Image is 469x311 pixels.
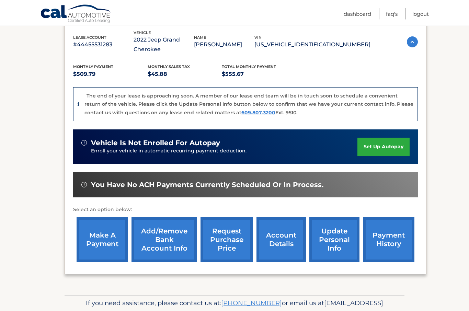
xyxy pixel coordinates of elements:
p: The end of your lease is approaching soon. A member of our lease end team will be in touch soon t... [84,93,413,116]
p: 2022 Jeep Grand Cherokee [134,35,194,55]
span: vehicle is not enrolled for autopay [91,139,220,148]
a: set up autopay [357,138,410,156]
p: #44455531283 [73,40,134,50]
p: Select an option below: [73,206,418,214]
a: make a payment [77,218,128,263]
span: vin [254,35,262,40]
a: update personal info [309,218,359,263]
p: Enroll your vehicle in automatic recurring payment deduction. [91,148,357,155]
span: lease account [73,35,106,40]
a: FAQ's [386,8,398,20]
p: $45.88 [148,70,222,79]
img: accordion-active.svg [407,37,418,48]
a: request purchase price [201,218,253,263]
span: Total Monthly Payment [222,65,276,69]
a: Dashboard [344,8,371,20]
a: payment history [363,218,414,263]
p: [US_VEHICLE_IDENTIFICATION_NUMBER] [254,40,370,50]
p: $555.67 [222,70,296,79]
a: Add/Remove bank account info [131,218,197,263]
a: Cal Automotive [40,4,112,24]
span: vehicle [134,31,151,35]
a: 609.807.3200 [241,110,275,116]
img: alert-white.svg [81,182,87,188]
span: Monthly Payment [73,65,113,69]
span: name [194,35,206,40]
p: [PERSON_NAME] [194,40,254,50]
a: [PHONE_NUMBER] [221,299,282,307]
a: Logout [412,8,429,20]
img: alert-white.svg [81,140,87,146]
span: Monthly sales Tax [148,65,190,69]
p: $509.79 [73,70,148,79]
span: You have no ACH payments currently scheduled or in process. [91,181,323,189]
a: account details [256,218,306,263]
